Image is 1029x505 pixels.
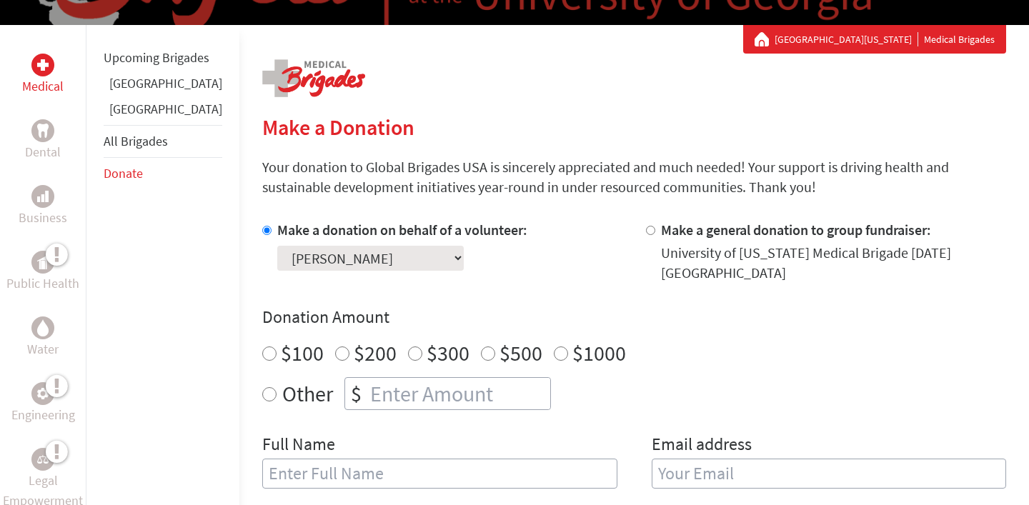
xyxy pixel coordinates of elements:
[262,59,365,97] img: logo-medical.png
[499,339,542,366] label: $500
[104,49,209,66] a: Upcoming Brigades
[19,208,67,228] p: Business
[27,316,59,359] a: WaterWater
[661,221,931,239] label: Make a general donation to group fundraiser:
[427,339,469,366] label: $300
[109,101,222,117] a: [GEOGRAPHIC_DATA]
[31,185,54,208] div: Business
[31,54,54,76] div: Medical
[25,142,61,162] p: Dental
[277,221,527,239] label: Make a donation on behalf of a volunteer:
[367,378,550,409] input: Enter Amount
[345,378,367,409] div: $
[37,319,49,336] img: Water
[31,119,54,142] div: Dental
[6,274,79,294] p: Public Health
[37,255,49,269] img: Public Health
[11,405,75,425] p: Engineering
[282,377,333,410] label: Other
[262,157,1006,197] p: Your donation to Global Brigades USA is sincerely appreciated and much needed! Your support is dr...
[755,32,995,46] div: Medical Brigades
[262,306,1006,329] h4: Donation Amount
[354,339,397,366] label: $200
[37,388,49,399] img: Engineering
[104,165,143,181] a: Donate
[109,75,222,91] a: [GEOGRAPHIC_DATA]
[652,433,752,459] label: Email address
[37,124,49,137] img: Dental
[37,59,49,71] img: Medical
[11,382,75,425] a: EngineeringEngineering
[104,74,222,99] li: Ghana
[262,433,335,459] label: Full Name
[775,32,918,46] a: [GEOGRAPHIC_DATA][US_STATE]
[262,114,1006,140] h2: Make a Donation
[31,448,54,471] div: Legal Empowerment
[652,459,1007,489] input: Your Email
[37,455,49,464] img: Legal Empowerment
[104,99,222,125] li: Guatemala
[25,119,61,162] a: DentalDental
[104,133,168,149] a: All Brigades
[22,76,64,96] p: Medical
[31,251,54,274] div: Public Health
[281,339,324,366] label: $100
[31,316,54,339] div: Water
[104,158,222,189] li: Donate
[104,42,222,74] li: Upcoming Brigades
[22,54,64,96] a: MedicalMedical
[262,459,617,489] input: Enter Full Name
[6,251,79,294] a: Public HealthPublic Health
[27,339,59,359] p: Water
[31,382,54,405] div: Engineering
[19,185,67,228] a: BusinessBusiness
[572,339,626,366] label: $1000
[104,125,222,158] li: All Brigades
[661,243,1007,283] div: University of [US_STATE] Medical Brigade [DATE] [GEOGRAPHIC_DATA]
[37,191,49,202] img: Business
